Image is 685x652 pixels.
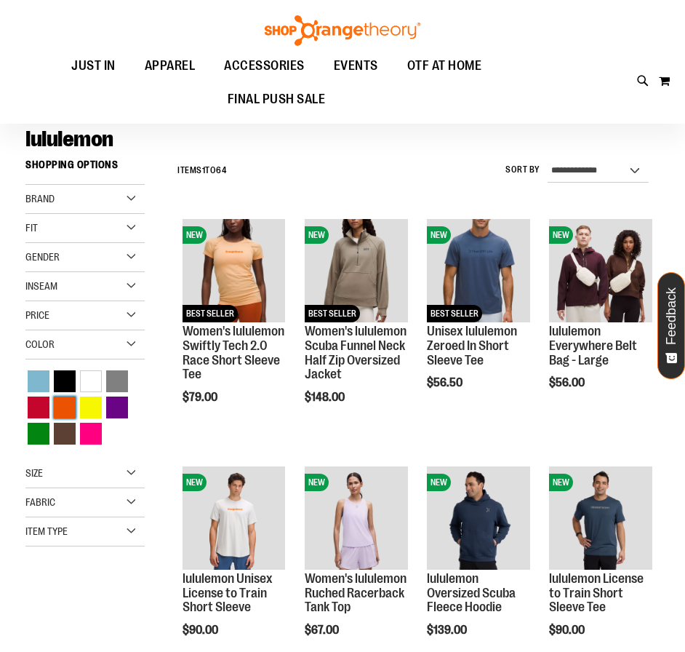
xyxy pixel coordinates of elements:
span: $90.00 [549,624,587,637]
span: EVENTS [334,49,378,82]
a: Green [25,421,52,447]
span: NEW [427,226,451,244]
span: Gender [25,251,60,263]
span: BEST SELLER [305,305,360,322]
button: Feedback - Show survey [657,272,685,379]
a: lululemon Oversized Scuba Fleece HoodieNEW [427,466,529,571]
span: JUST IN [71,49,116,82]
span: Price [25,309,49,321]
a: JUST IN [57,49,130,83]
a: Yellow [78,394,104,421]
a: Women's lululemon Scuba Funnel Neck Half Zip Oversized Jacket [305,324,406,381]
a: APPAREL [130,49,210,82]
img: Unisex lululemon Zeroed In Short Sleeve Tee [427,219,529,322]
span: Size [25,467,43,479]
span: $67.00 [305,624,341,637]
h2: Items to [177,159,226,182]
img: Women's lululemon Ruched Racerback Tank Top [305,466,407,569]
span: Inseam [25,280,57,292]
a: Women's lululemon Ruched Racerback Tank TopNEW [305,466,407,571]
a: Unisex lululemon Zeroed In Short Sleeve Tee [427,324,517,367]
a: Unisex lululemon Zeroed In Short Sleeve TeeNEWBEST SELLER [427,219,529,324]
div: product [542,212,659,426]
a: lululemon Oversized Scuba Fleece Hoodie [427,571,516,615]
a: Brown [52,421,78,447]
a: Orange [52,394,78,421]
span: OTF AT HOME [407,49,482,82]
img: lululemon Oversized Scuba Fleece Hoodie [427,466,529,569]
a: Grey [104,368,130,394]
img: Shop Orangetheory [263,15,422,46]
img: Women's lululemon Swiftly Tech 2.0 Race Short Sleeve Tee [183,219,285,322]
span: NEW [549,226,573,244]
span: 1 [202,165,206,175]
span: NEW [305,226,329,244]
span: NEW [427,474,451,491]
a: lululemon License to Train Short Sleeve Tee [549,571,644,615]
span: Color [25,338,55,350]
span: BEST SELLER [183,305,238,322]
a: OTF AT HOME [393,49,497,83]
span: Feedback [665,287,678,345]
a: lululemon Unisex License to Train Short Sleeve [183,571,273,615]
span: FINAL PUSH SALE [228,83,326,116]
div: product [420,212,537,426]
a: Women's lululemon Swiftly Tech 2.0 Race Short Sleeve Tee [183,324,284,381]
a: lululemon License to Train Short Sleeve TeeNEW [549,466,652,571]
a: Women's lululemon Scuba Funnel Neck Half Zip Oversized JacketNEWBEST SELLER [305,219,407,324]
strong: Shopping Options [25,152,145,185]
a: ACCESSORIES [209,49,319,83]
span: $148.00 [305,391,347,404]
a: White [78,368,104,394]
span: NEW [549,474,573,491]
span: lululemon [25,127,113,151]
a: Purple [104,394,130,421]
img: lululemon Everywhere Belt Bag - Large [549,219,652,322]
label: Sort By [505,164,540,176]
a: Pink [78,421,104,447]
span: $56.00 [549,376,587,389]
span: APPAREL [145,49,196,82]
span: Brand [25,193,55,204]
span: $79.00 [183,391,220,404]
span: Fit [25,222,38,234]
span: BEST SELLER [427,305,482,322]
a: lululemon Everywhere Belt Bag - LargeNEW [549,219,652,324]
span: Fabric [25,496,55,508]
span: $139.00 [427,624,469,637]
a: Blue [25,368,52,394]
div: product [175,212,292,441]
img: lululemon Unisex License to Train Short Sleeve [183,466,285,569]
span: $90.00 [183,624,220,637]
img: Women's lululemon Scuba Funnel Neck Half Zip Oversized Jacket [305,219,407,322]
span: NEW [183,226,207,244]
a: EVENTS [319,49,393,83]
span: 64 [216,165,226,175]
span: NEW [183,474,207,491]
a: Red [25,394,52,421]
img: lululemon License to Train Short Sleeve Tee [549,466,652,569]
span: NEW [305,474,329,491]
span: ACCESSORIES [224,49,305,82]
div: product [297,212,414,441]
a: FINAL PUSH SALE [213,83,340,116]
span: Item Type [25,525,68,537]
a: lululemon Unisex License to Train Short SleeveNEW [183,466,285,571]
a: Women's lululemon Swiftly Tech 2.0 Race Short Sleeve TeeNEWBEST SELLER [183,219,285,324]
a: lululemon Everywhere Belt Bag - Large [549,324,637,367]
span: $56.50 [427,376,465,389]
a: Black [52,368,78,394]
a: Women's lululemon Ruched Racerback Tank Top [305,571,406,615]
